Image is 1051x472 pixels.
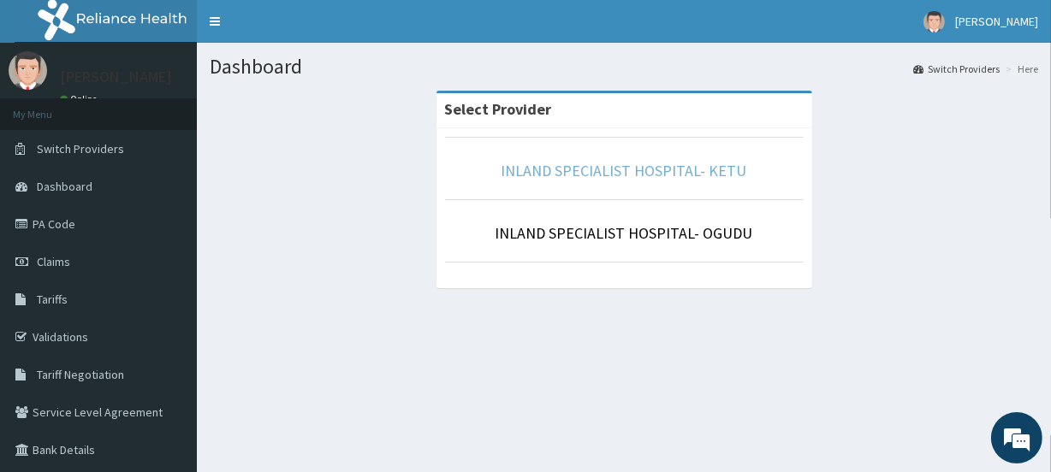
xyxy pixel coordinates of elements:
span: We're online! [99,133,236,305]
h1: Dashboard [210,56,1038,78]
div: Chat with us now [89,96,288,118]
span: Claims [37,254,70,269]
p: [PERSON_NAME] [60,69,172,85]
span: Tariff Negotiation [37,367,124,382]
a: INLAND SPECIALIST HOSPITAL- KETU [502,161,747,180]
img: d_794563401_company_1708531726252_794563401 [32,86,69,128]
textarea: Type your message and hit 'Enter' [9,301,326,361]
li: Here [1001,62,1038,76]
span: [PERSON_NAME] [955,14,1038,29]
span: Tariffs [37,292,68,307]
img: User Image [9,51,47,90]
strong: Select Provider [445,99,552,119]
a: Switch Providers [913,62,1000,76]
span: Switch Providers [37,141,124,156]
span: Dashboard [37,179,92,194]
a: Online [60,93,101,105]
a: INLAND SPECIALIST HOSPITAL- OGUDU [496,223,753,243]
div: Minimize live chat window [281,9,322,50]
img: User Image [923,11,945,32]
